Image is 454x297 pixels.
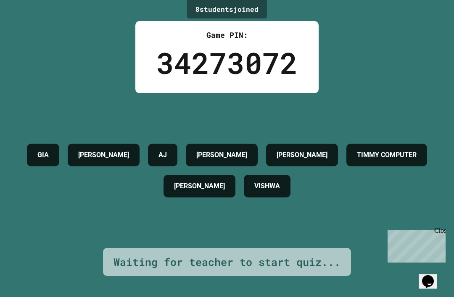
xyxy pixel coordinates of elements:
h4: [PERSON_NAME] [196,150,247,160]
h4: TIMMY COMPUTER [357,150,417,160]
div: Waiting for teacher to start quiz... [113,254,340,270]
iframe: chat widget [419,263,446,289]
div: Chat with us now!Close [3,3,58,53]
h4: VISHWA [254,181,280,191]
h4: GIA [37,150,49,160]
iframe: chat widget [384,227,446,263]
h4: [PERSON_NAME] [174,181,225,191]
div: 34273072 [156,41,298,85]
h4: [PERSON_NAME] [78,150,129,160]
h4: [PERSON_NAME] [277,150,327,160]
h4: AJ [158,150,167,160]
div: Game PIN: [156,29,298,41]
